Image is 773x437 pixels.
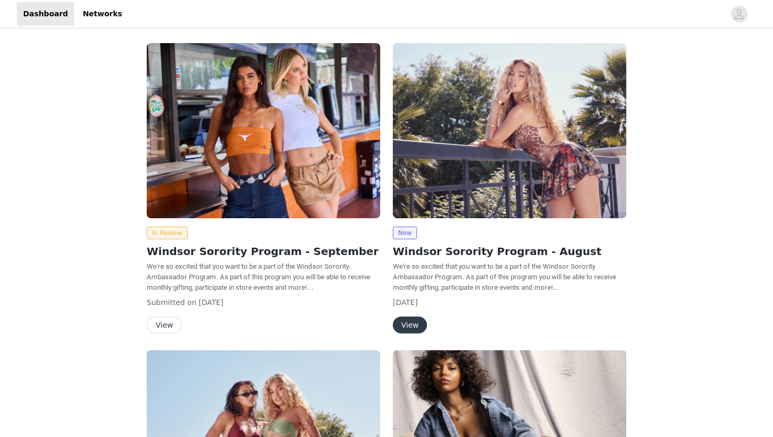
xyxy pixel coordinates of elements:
span: We're so excited that you want to be a part of the Windsor Sorority Ambassador Program. As part o... [147,262,370,291]
img: Windsor [147,43,380,218]
div: avatar [734,6,744,23]
span: In Review [147,227,188,239]
h2: Windsor Sorority Program - September [147,243,380,259]
span: We're so excited that you want to be a part of the Windsor Sorority Ambassador Program. As part o... [393,262,616,291]
button: View [393,317,427,333]
a: View [147,321,182,329]
span: [DATE] [199,298,223,307]
a: View [393,321,427,329]
img: Windsor [393,43,626,218]
a: Dashboard [17,2,74,26]
span: [DATE] [393,298,418,307]
button: View [147,317,182,333]
h2: Windsor Sorority Program - August [393,243,626,259]
span: Submitted on [147,298,197,307]
span: New [393,227,417,239]
a: Networks [76,2,128,26]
